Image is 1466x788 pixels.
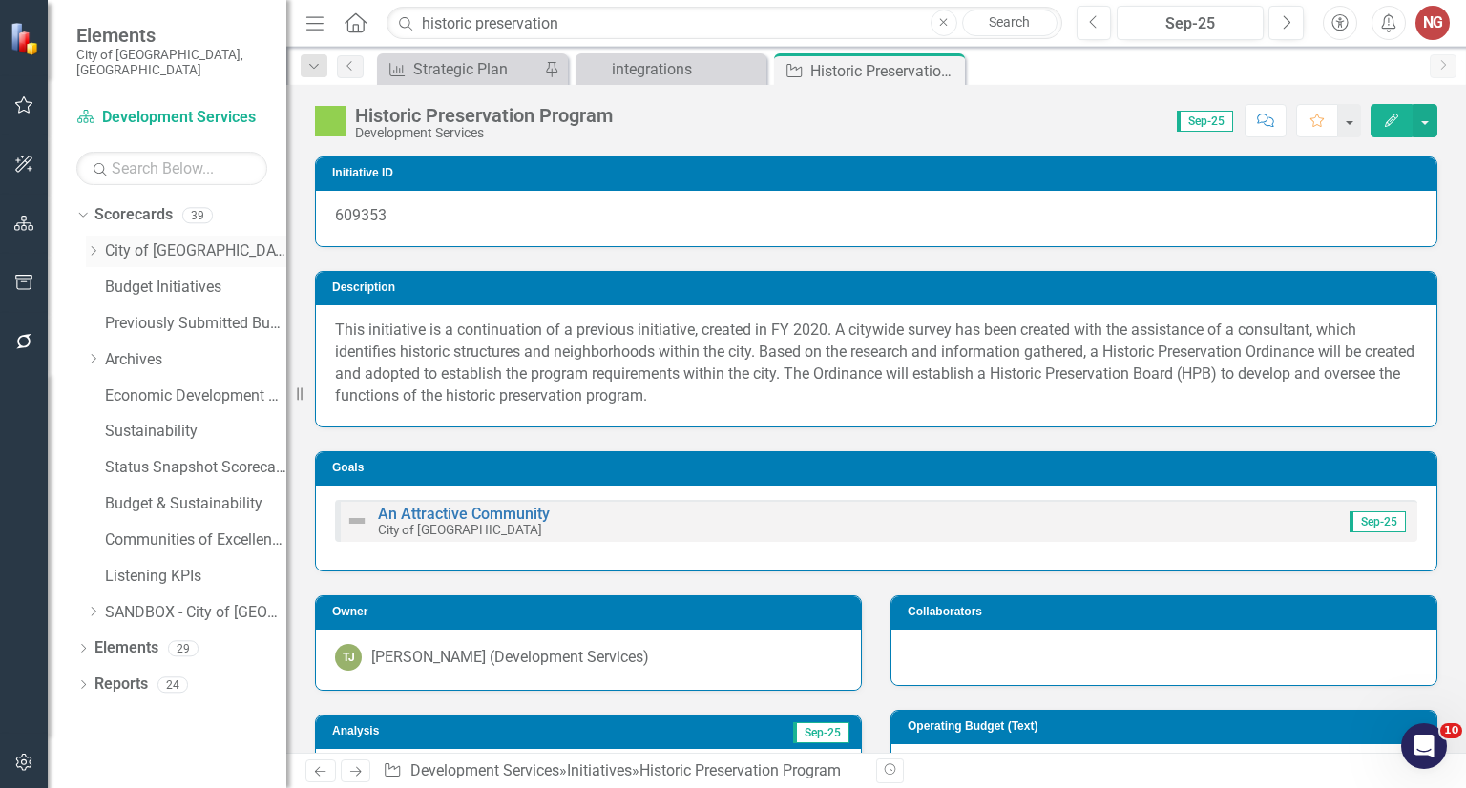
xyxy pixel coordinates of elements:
[157,676,188,693] div: 24
[94,204,173,226] a: Scorecards
[612,57,762,81] div: integrations
[793,722,849,743] span: Sep-25
[1401,723,1447,769] iframe: Intercom live chat
[10,21,43,54] img: ClearPoint Strategy
[315,106,346,136] img: IP
[1177,111,1233,132] span: Sep-25
[316,191,1436,246] div: 609353
[413,57,539,81] div: Strategic Plan
[580,57,762,81] a: integrations
[371,647,649,669] div: [PERSON_NAME] (Development Services)
[962,10,1058,36] a: Search
[1415,6,1450,40] button: NG
[1350,511,1406,532] span: Sep-25
[332,725,564,737] h3: Analysis
[810,59,960,83] div: Historic Preservation Program
[346,509,368,532] img: Not Defined
[378,522,542,537] small: City of [GEOGRAPHIC_DATA]
[378,505,550,523] a: An Attractive Community
[76,107,267,129] a: Development Services
[105,240,286,262] a: City of [GEOGRAPHIC_DATA]
[332,167,1427,179] h3: Initiative ID
[1117,6,1264,40] button: Sep-25
[94,674,148,695] a: Reports
[355,105,613,126] div: Historic Preservation Program
[382,57,539,81] a: Strategic Plan
[383,760,862,782] div: » »
[105,457,286,479] a: Status Snapshot Scorecard
[105,602,286,624] a: SANDBOX - City of [GEOGRAPHIC_DATA]
[76,24,267,47] span: Elements
[105,277,286,299] a: Budget Initiatives
[332,462,1427,474] h3: Goals
[332,606,851,618] h3: Owner
[105,529,286,551] a: Communities of Excellence
[105,349,286,371] a: Archives
[76,47,267,78] small: City of [GEOGRAPHIC_DATA], [GEOGRAPHIC_DATA]
[567,761,632,779] a: Initiatives
[355,126,613,140] div: Development Services
[1440,723,1462,738] span: 10
[168,640,199,656] div: 29
[94,637,158,659] a: Elements
[105,566,286,588] a: Listening KPIs
[105,385,286,407] a: Economic Development Office
[1123,12,1257,35] div: Sep-25
[105,313,286,335] a: Previously Submitted Budget Initiatives
[410,761,559,779] a: Development Services
[639,761,841,779] div: Historic Preservation Program
[76,152,267,185] input: Search Below...
[105,421,286,443] a: Sustainability
[105,493,286,515] a: Budget & Sustainability
[387,7,1061,40] input: Search ClearPoint...
[182,207,213,223] div: 39
[335,644,362,671] div: TJ
[908,720,1427,733] h3: Operating Budget (Text)
[908,606,1427,618] h3: Collaborators
[335,321,1414,404] span: This initiative is a continuation of a previous initiative, created in FY 2020. A citywide survey...
[332,281,1427,294] h3: Description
